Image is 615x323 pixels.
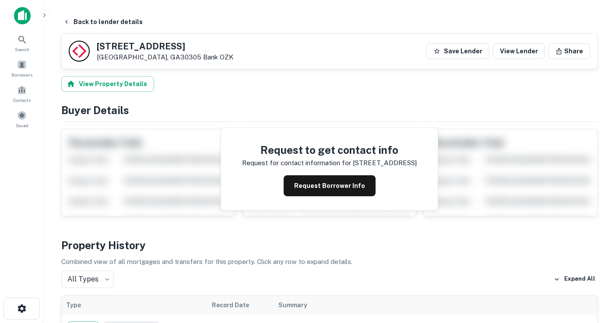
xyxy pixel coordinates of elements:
[3,56,41,80] a: Borrowers
[242,158,351,168] p: Request for contact information for
[16,122,28,129] span: Saved
[62,295,207,315] th: Type
[203,53,233,61] a: Bank OZK
[14,7,31,24] img: capitalize-icon.png
[426,43,489,59] button: Save Lender
[548,43,590,59] button: Share
[571,253,615,295] iframe: Chat Widget
[15,46,29,53] span: Search
[493,43,545,59] a: View Lender
[3,82,41,105] a: Contacts
[207,295,274,315] th: Record Date
[552,273,597,286] button: Expand All
[11,71,32,78] span: Borrowers
[61,237,597,253] h4: Property History
[97,53,233,61] p: [GEOGRAPHIC_DATA], GA30305
[353,158,417,168] p: [STREET_ADDRESS]
[3,31,41,55] a: Search
[60,14,146,30] button: Back to lender details
[13,97,31,104] span: Contacts
[97,42,233,51] h5: [STREET_ADDRESS]
[61,257,597,267] p: Combined view of all mortgages and transfers for this property. Click any row to expand details.
[61,271,114,288] div: All Types
[61,76,154,92] button: View Property Details
[242,142,417,158] h4: Request to get contact info
[61,102,597,118] h4: Buyer Details
[274,295,563,315] th: Summary
[284,175,376,196] button: Request Borrower Info
[3,107,41,131] a: Saved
